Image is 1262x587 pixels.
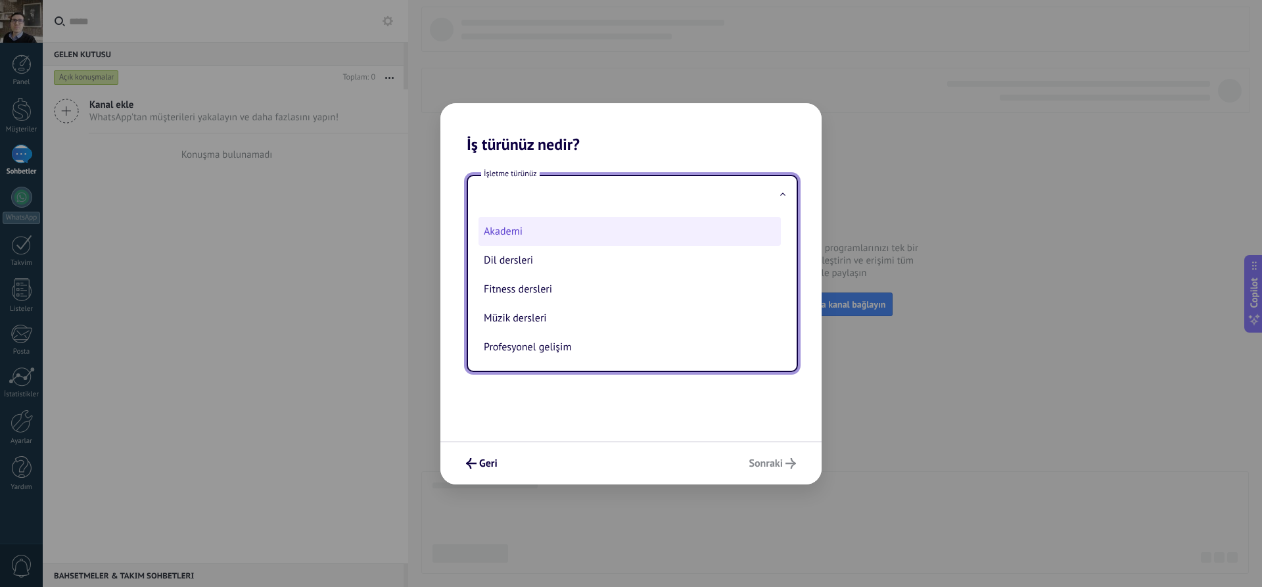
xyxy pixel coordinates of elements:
h2: İş türünüz nedir? [440,103,822,154]
span: Geri [479,459,498,468]
li: Akademi [479,217,781,246]
span: İşletme türünüz [481,168,540,179]
li: Dil dersleri [479,246,781,275]
li: Sanat dersleri [479,362,781,390]
li: Müzik dersleri [479,304,781,333]
button: Geri [460,452,503,475]
li: Fitness dersleri [479,275,781,304]
li: Profesyonel gelişim [479,333,781,362]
